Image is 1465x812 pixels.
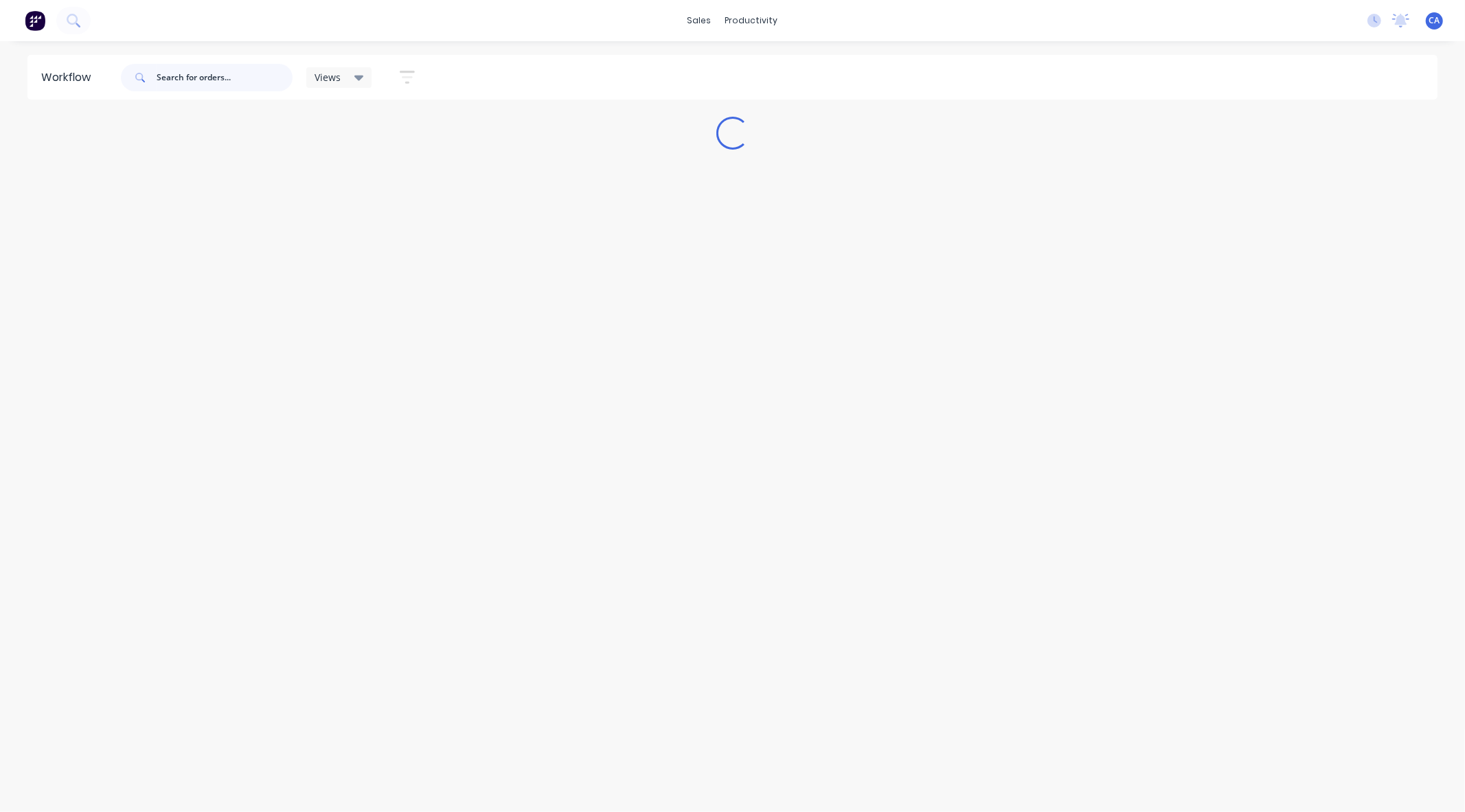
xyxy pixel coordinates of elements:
[718,10,785,31] div: productivity
[1429,14,1440,27] span: CA
[41,69,98,86] div: Workflow
[25,10,45,31] img: Factory
[315,70,341,84] span: Views
[681,10,718,31] div: sales
[157,64,293,91] input: Search for orders...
